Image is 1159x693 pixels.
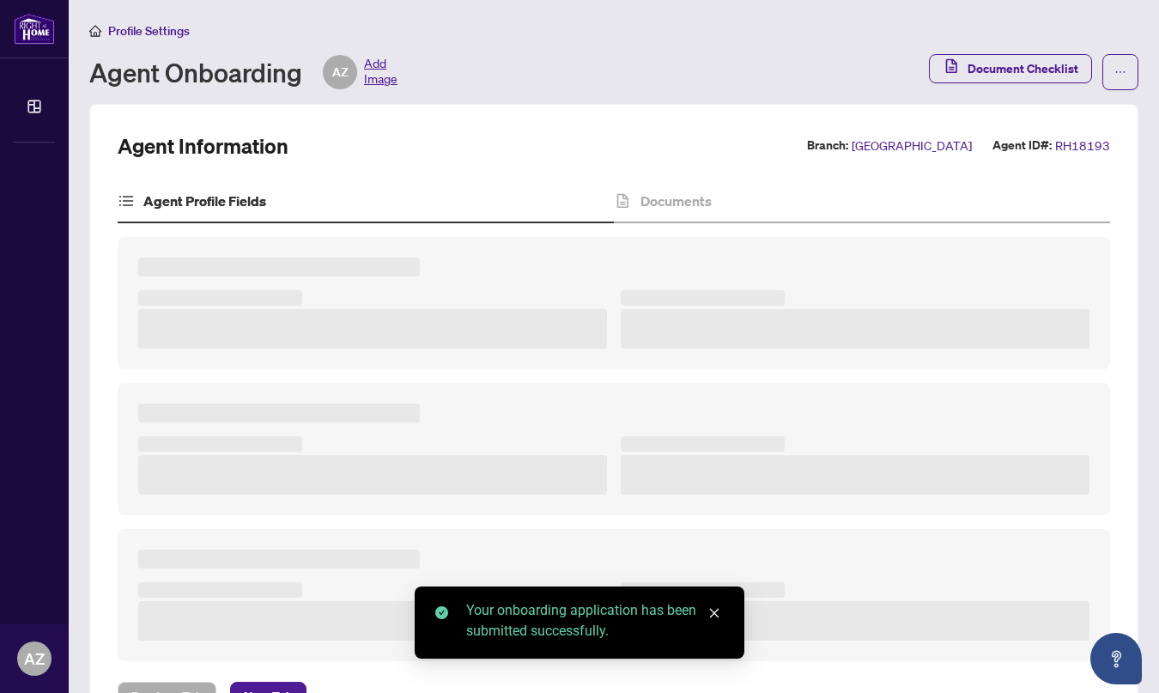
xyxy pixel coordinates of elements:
[640,191,712,211] h4: Documents
[466,600,724,641] div: Your onboarding application has been submitted successfully.
[118,132,288,160] h2: Agent Information
[968,55,1078,82] span: Document Checklist
[364,55,397,89] span: Add Image
[24,647,45,671] span: AZ
[705,604,724,623] a: Close
[1114,66,1126,78] span: ellipsis
[89,55,397,89] div: Agent Onboarding
[435,606,448,619] span: check-circle
[1055,136,1110,155] span: RH18193
[14,13,55,45] img: logo
[807,136,848,155] label: Branch:
[108,23,190,39] span: Profile Settings
[992,136,1052,155] label: Agent ID#:
[852,136,972,155] span: [GEOGRAPHIC_DATA]
[1090,633,1142,684] button: Open asap
[708,607,720,619] span: close
[143,191,266,211] h4: Agent Profile Fields
[332,63,349,82] span: AZ
[929,54,1092,83] button: Document Checklist
[89,25,101,37] span: home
